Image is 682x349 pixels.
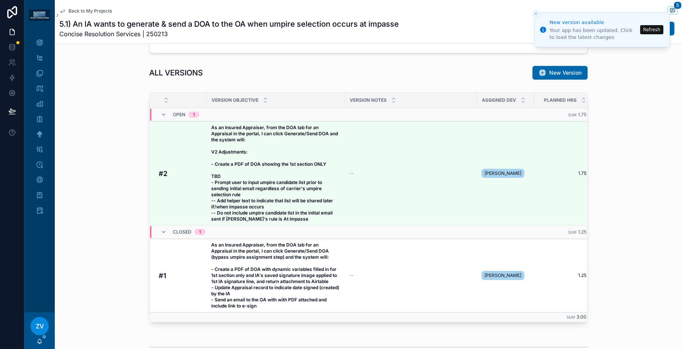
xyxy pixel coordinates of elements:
span: Open [173,112,185,118]
span: -- [349,272,354,279]
span: Closed [173,229,191,235]
button: Close toast [532,10,540,18]
a: 1.75 [539,170,586,176]
button: 5 [668,6,677,16]
a: As an Insured Appraiser, from the DOA tab for an Appraisal in the portal, I can click Generate/Se... [211,242,340,309]
span: 5 [674,2,682,9]
a: [PERSON_NAME] [481,167,529,179]
button: Refresh [640,25,663,34]
a: #1 [159,271,202,281]
span: 1.25 [578,229,586,235]
h1: ALL VERSIONS [149,67,203,78]
small: Sum [567,315,575,319]
span: ZV [36,322,44,331]
button: New Version [532,66,588,80]
img: App logo [29,10,50,21]
div: New version available [550,19,638,26]
span: Assigned Dev [482,97,516,103]
span: [PERSON_NAME] [484,272,521,279]
small: Sum [568,113,577,117]
span: -- [349,170,354,176]
a: -- [349,272,472,279]
div: 1 [193,112,195,118]
strong: As an Insured Appraiser, from the DOA tab for an Appraisal in the portal, I can click Generate/Se... [211,242,340,309]
span: Concise Resolution Services | 250213 [59,29,399,38]
span: [PERSON_NAME] [484,170,521,176]
span: New Version [549,69,582,77]
span: Back to My Projects [69,8,112,14]
div: scrollable content [24,30,55,227]
a: Back to My Projects [59,8,112,14]
span: Version Notes [350,97,387,103]
span: Planned Hrs [544,97,577,103]
h1: 5.1) An IA wants to generate & send a DOA to the OA when umpire selection occurs at impasse [59,19,399,29]
strong: As an Insured Appraiser, from the DOA tab for an Appraisal in the portal, I can click Generate/Se... [211,125,339,222]
div: Your app has been updated. Click to load the latest changes [550,27,638,41]
a: #2 [159,168,202,179]
a: As an Insured Appraiser, from the DOA tab for an Appraisal in the portal, I can click Generate/Se... [211,125,340,222]
a: -- [349,170,472,176]
a: [PERSON_NAME] [481,269,529,282]
span: 1.75 [578,112,586,117]
span: 3.00 [577,314,586,320]
a: 1.25 [539,272,586,279]
small: Sum [568,230,577,234]
div: 1 [199,229,201,235]
span: Version Objective [212,97,258,103]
